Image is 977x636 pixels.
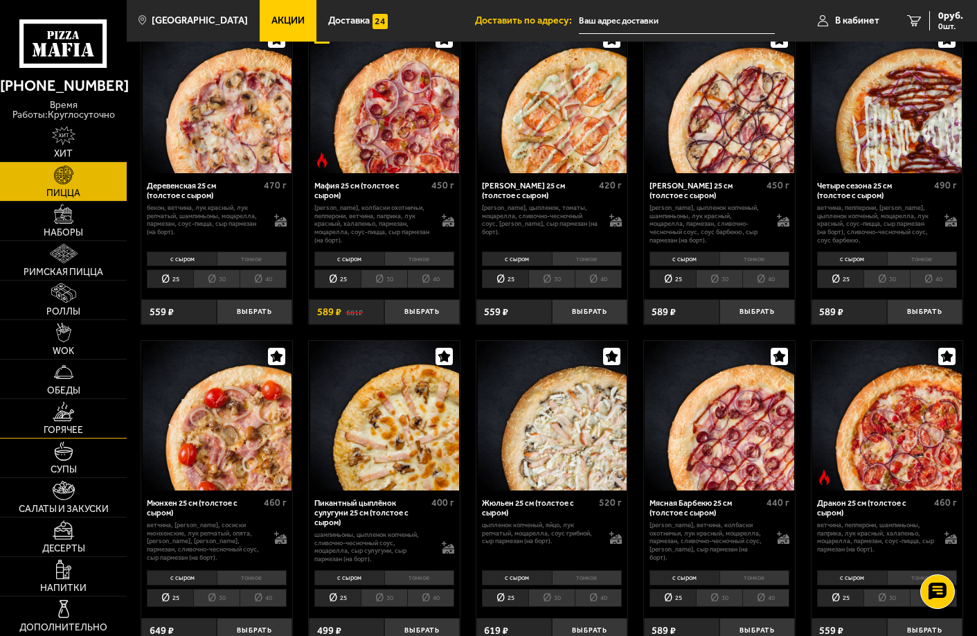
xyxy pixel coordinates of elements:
[649,521,767,562] p: [PERSON_NAME], ветчина, колбаски охотничьи, лук красный, моцарелла, пармезан, сливочно-чесночный ...
[46,307,80,317] span: Роллы
[482,251,551,266] li: с сыром
[361,270,407,288] li: 30
[528,589,575,608] li: 30
[579,8,774,34] span: улица Беринга, 18
[217,299,292,324] button: Выбрать
[271,16,305,26] span: Акции
[147,204,264,236] p: бекон, ветчина, лук красный, лук репчатый, шампиньоны, моцарелла, пармезан, соус-пицца, сыр парме...
[482,570,551,585] li: с сыром
[476,24,627,173] a: Чикен Ранч 25 см (толстое с сыром)
[314,181,428,200] div: Мафия 25 см (толстое с сыром)
[407,270,454,288] li: 40
[649,589,696,608] li: 25
[934,497,957,509] span: 460 г
[317,307,341,317] span: 589 ₽
[264,179,287,191] span: 470 г
[476,341,627,490] a: Жюльен 25 см (толстое с сыром)
[217,251,287,266] li: тонкое
[431,497,454,509] span: 400 г
[482,521,599,545] p: цыпленок копченый, яйцо, лук репчатый, моцарелла, соус грибной, сыр пармезан (на борт).
[47,386,80,396] span: Обеды
[812,341,961,490] img: Дракон 25 см (толстое с сыром)
[484,626,508,636] span: 619 ₽
[819,307,843,317] span: 589 ₽
[152,16,248,26] span: [GEOGRAPHIC_DATA]
[887,570,957,585] li: тонкое
[143,24,292,173] img: Деревенская 25 см (толстое с сыром)
[652,626,676,636] span: 589 ₽
[407,589,454,608] li: 40
[51,465,77,475] span: Супы
[817,498,931,518] div: Дракон 25 см (толстое с сыром)
[552,299,627,324] button: Выбрать
[384,570,454,585] li: тонкое
[719,570,789,585] li: тонкое
[147,270,193,288] li: 25
[599,179,622,191] span: 420 г
[53,346,74,356] span: WOK
[817,570,886,585] li: с сыром
[482,589,528,608] li: 25
[40,583,87,593] span: Напитки
[644,24,795,173] a: Чикен Барбекю 25 см (толстое с сыром)
[482,270,528,288] li: 25
[817,181,931,200] div: Четыре сезона 25 см (толстое с сыром)
[696,270,742,288] li: 30
[310,341,459,490] img: Пикантный цыплёнок сулугуни 25 см (толстое с сыром)
[652,307,676,317] span: 589 ₽
[46,188,80,198] span: Пицца
[938,22,963,30] span: 0 шт.
[552,570,622,585] li: тонкое
[910,589,957,608] li: 40
[575,589,622,608] li: 40
[147,498,260,518] div: Мюнхен 25 см (толстое с сыром)
[835,16,879,26] span: В кабинет
[193,589,240,608] li: 30
[528,270,575,288] li: 30
[552,251,622,266] li: тонкое
[767,179,789,191] span: 450 г
[649,498,763,518] div: Мясная Барбекю 25 см (толстое с сыром)
[24,267,103,277] span: Римская пицца
[742,270,789,288] li: 40
[141,24,292,173] a: Деревенская 25 см (толстое с сыром)
[645,24,794,173] img: Чикен Барбекю 25 см (толстое с сыром)
[478,341,627,490] img: Жюльен 25 см (толстое с сыром)
[887,251,957,266] li: тонкое
[719,299,795,324] button: Выбрать
[431,179,454,191] span: 450 г
[54,149,73,159] span: Хит
[384,251,454,266] li: тонкое
[314,570,384,585] li: с сыром
[475,16,579,26] span: Доставить по адресу:
[482,204,599,236] p: [PERSON_NAME], цыпленок, томаты, моцарелла, сливочно-чесночный соус, [PERSON_NAME], сыр пармезан ...
[314,251,384,266] li: с сыром
[314,152,330,168] img: Острое блюдо
[361,589,407,608] li: 30
[478,24,627,173] img: Чикен Ранч 25 см (толстое с сыром)
[719,251,789,266] li: тонкое
[147,181,260,200] div: Деревенская 25 см (толстое с сыром)
[193,270,240,288] li: 30
[44,228,83,238] span: Наборы
[812,24,962,173] a: Четыре сезона 25 см (толстое с сыром)
[575,270,622,288] li: 40
[314,531,431,563] p: шампиньоны, цыпленок копченый, сливочно-чесночный соус, моцарелла, сыр сулугуни, сыр пармезан (на...
[863,270,910,288] li: 30
[934,179,957,191] span: 490 г
[373,14,388,29] img: 15daf4d41897b9f0e9f617042186c801.svg
[240,270,287,288] li: 40
[317,626,341,636] span: 499 ₽
[314,589,361,608] li: 25
[42,544,85,554] span: Десерты
[484,307,508,317] span: 559 ₽
[384,299,460,324] button: Выбрать
[147,521,264,562] p: ветчина, [PERSON_NAME], сосиски мюнхенские, лук репчатый, опята, [PERSON_NAME], [PERSON_NAME], па...
[147,570,216,585] li: с сыром
[141,341,292,490] a: Мюнхен 25 см (толстое с сыром)
[150,307,174,317] span: 559 ₽
[817,270,863,288] li: 25
[644,341,795,490] a: Мясная Барбекю 25 см (толстое с сыром)
[812,24,961,173] img: Четыре сезона 25 см (толстое с сыром)
[240,589,287,608] li: 40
